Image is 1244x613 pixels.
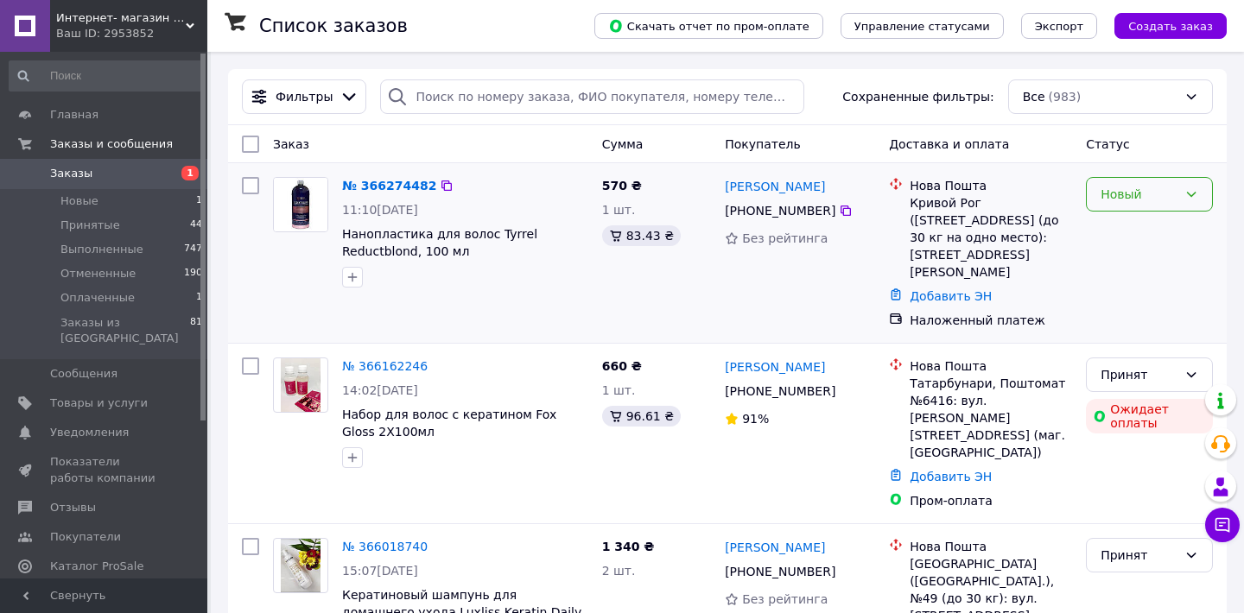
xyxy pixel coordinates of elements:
img: Фото товару [281,539,320,592]
span: Заказ [273,137,309,151]
div: 83.43 ₴ [602,225,681,246]
div: Нова Пошта [910,538,1072,555]
span: [PHONE_NUMBER] [725,204,835,218]
span: Интернет- магазин Keratinka [56,10,186,26]
span: Каталог ProSale [50,559,143,574]
span: Без рейтинга [742,592,828,606]
span: Сообщения [50,366,117,382]
a: № 366274482 [342,179,436,193]
span: Оплаченные [60,290,135,306]
a: [PERSON_NAME] [725,358,825,376]
span: [PHONE_NUMBER] [725,384,835,398]
span: Отмененные [60,266,136,281]
span: 1 [181,166,199,180]
span: 14:02[DATE] [342,383,418,397]
span: Сумма [602,137,644,151]
span: Отзывы [50,500,96,515]
span: Заказы и сообщения [50,136,173,152]
span: Статус [1086,137,1130,151]
span: 747 [184,242,202,257]
span: 190 [184,266,202,281]
span: Заказы [50,166,92,181]
span: Скачать отчет по пром-оплате [608,18,809,34]
div: Нова Пошта [910,357,1072,375]
span: Сохраненные фильтры: [842,88,993,105]
a: Фото товару [273,177,328,232]
span: 15:07[DATE] [342,564,418,578]
h1: Список заказов [259,16,408,36]
a: Набор для волос с кератином Fox Gloss 2Х100мл [342,408,556,439]
button: Скачать отчет по пром-оплате [594,13,823,39]
span: Управление статусами [854,20,990,33]
span: 1 [196,290,202,306]
span: 1 [196,193,202,209]
span: Доставка и оплата [889,137,1009,151]
span: Покупатели [50,529,121,545]
span: Новые [60,193,98,209]
button: Управление статусами [841,13,1004,39]
div: Принят [1101,365,1177,384]
span: 2 шт. [602,564,636,578]
input: Поиск [9,60,204,92]
div: Наложенный платеж [910,312,1072,329]
span: Без рейтинга [742,231,828,245]
span: 11:10[DATE] [342,203,418,217]
span: 660 ₴ [602,359,642,373]
span: Экспорт [1035,20,1083,33]
span: (983) [1049,90,1082,104]
span: Все [1023,88,1045,105]
div: Татарбунари, Поштомат №6416: вул. [PERSON_NAME][STREET_ADDRESS] (маг. [GEOGRAPHIC_DATA]) [910,375,1072,461]
span: 44 [190,218,202,233]
span: 1 шт. [602,203,636,217]
a: Фото товару [273,357,328,413]
input: Поиск по номеру заказа, ФИО покупателя, номеру телефона, Email, номеру накладной [380,79,804,114]
button: Создать заказ [1114,13,1227,39]
span: Покупатель [725,137,801,151]
a: Фото товару [273,538,328,593]
div: Пром-оплата [910,492,1072,509]
button: Экспорт [1021,13,1097,39]
span: 1 340 ₴ [602,540,655,553]
span: 91% [742,412,769,426]
a: № 366018740 [342,540,428,553]
span: Товары и услуги [50,395,148,411]
span: Принятые [60,218,120,233]
span: 81 [190,315,202,346]
a: [PERSON_NAME] [725,539,825,556]
span: [PHONE_NUMBER] [725,565,835,578]
span: Выполненные [60,242,143,257]
span: Уведомления [50,425,129,440]
span: Показатели работы компании [50,454,160,485]
div: 96.61 ₴ [602,406,681,427]
span: 570 ₴ [602,179,642,193]
span: Создать заказ [1128,20,1213,33]
div: Нова Пошта [910,177,1072,194]
a: Добавить ЭН [910,470,992,483]
div: Принят [1101,546,1177,565]
div: Ожидает оплаты [1086,399,1213,433]
a: № 366162246 [342,359,428,373]
a: Добавить ЭН [910,289,992,303]
span: Фильтры [276,88,333,105]
a: Создать заказ [1097,18,1227,32]
img: Фото товару [274,178,327,231]
span: Заказы из [GEOGRAPHIC_DATA] [60,315,190,346]
div: Новый [1101,185,1177,204]
span: 1 шт. [602,383,636,397]
div: Кривой Рог ([STREET_ADDRESS] (до 30 кг на одно место): [STREET_ADDRESS][PERSON_NAME] [910,194,1072,281]
div: Ваш ID: 2953852 [56,26,207,41]
a: Нанопластика для волос Tyrrel Reductblond, 100 мл [342,227,537,258]
button: Чат с покупателем [1205,508,1240,542]
span: Главная [50,107,98,123]
a: [PERSON_NAME] [725,178,825,195]
img: Фото товару [281,358,321,412]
